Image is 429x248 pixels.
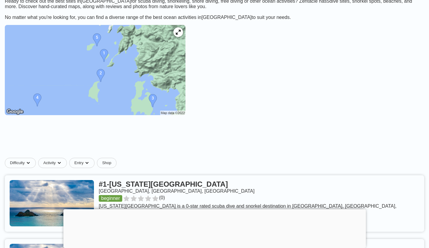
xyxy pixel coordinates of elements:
span: Difficulty [10,161,25,165]
img: dropdown caret [85,161,89,165]
span: Activity [43,161,56,165]
iframe: Advertisement [69,126,361,153]
button: Entrydropdown caret [69,158,97,168]
iframe: Advertisement [63,209,366,246]
a: Shop [97,158,116,168]
span: Entry [74,161,83,165]
img: dropdown caret [57,161,62,165]
img: West Sumatra dive site map [5,25,185,115]
img: dropdown caret [26,161,31,165]
button: Difficultydropdown caret [5,158,38,168]
button: Activitydropdown caret [38,158,69,168]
